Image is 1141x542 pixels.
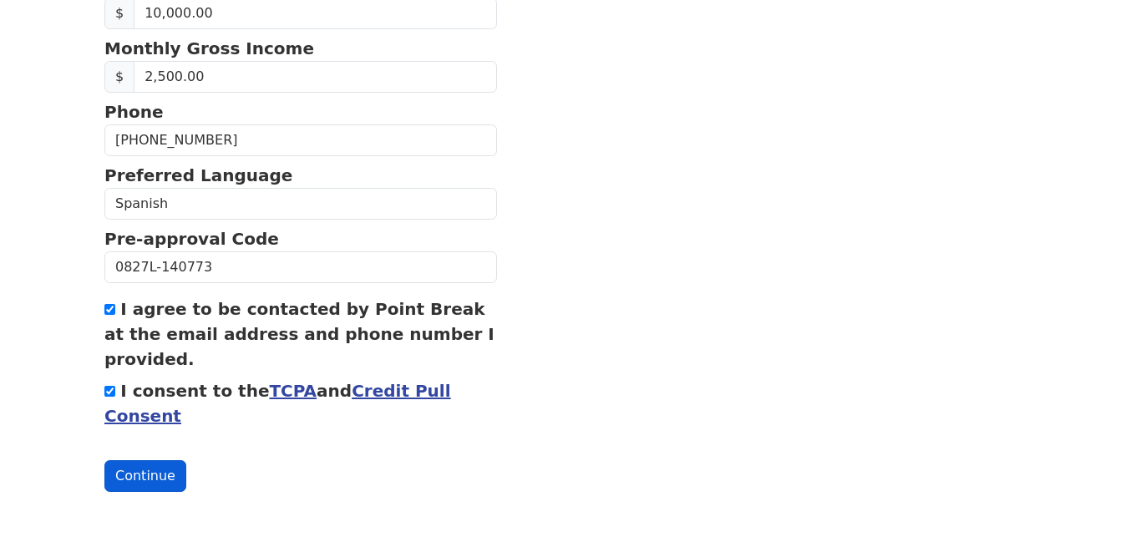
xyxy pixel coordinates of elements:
[104,124,497,156] input: Phone
[104,460,186,492] button: Continue
[104,36,497,61] p: Monthly Gross Income
[134,61,497,93] input: Monthly Gross Income
[104,165,292,185] strong: Preferred Language
[269,381,317,401] a: TCPA
[104,229,279,249] strong: Pre-approval Code
[104,251,497,283] input: Pre-approval Code
[104,61,134,93] span: $
[104,381,451,426] label: I consent to the and
[104,299,494,369] label: I agree to be contacted by Point Break at the email address and phone number I provided.
[104,102,163,122] strong: Phone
